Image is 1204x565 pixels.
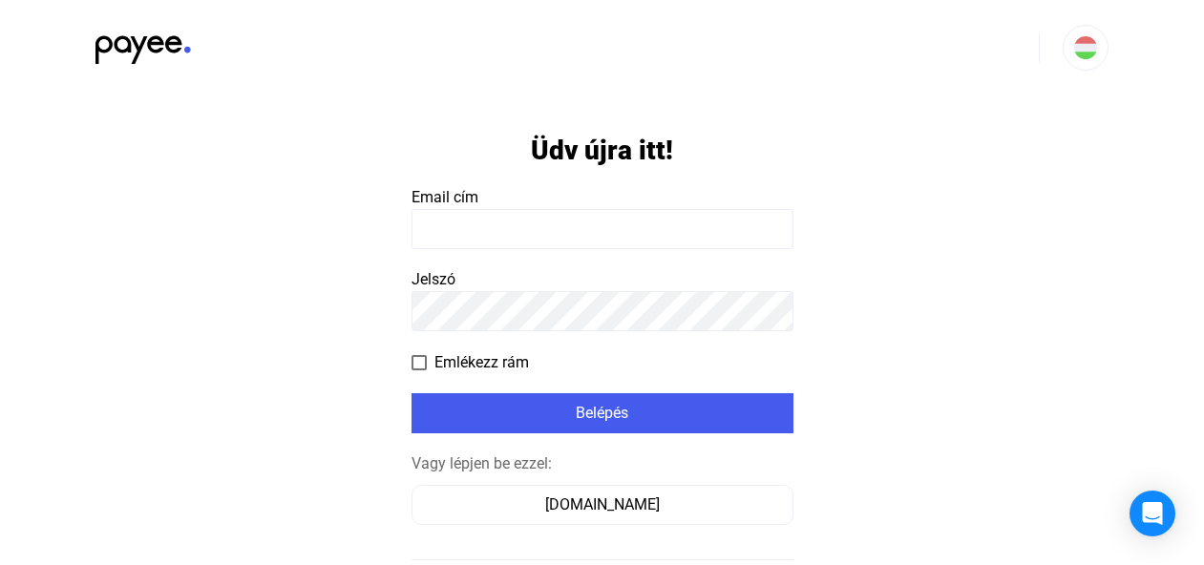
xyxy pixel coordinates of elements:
[1130,491,1175,536] div: Open Intercom Messenger
[412,270,455,288] span: Jelszó
[1074,36,1097,59] img: HU
[95,25,191,64] img: black-payee-blue-dot.svg
[412,485,793,525] button: [DOMAIN_NAME]
[418,493,787,516] div: [DOMAIN_NAME]
[412,393,793,433] button: Belépés
[434,351,529,374] span: Emlékezz rám
[531,134,673,167] h1: Üdv újra itt!
[1063,25,1109,71] button: HU
[412,188,478,206] span: Email cím
[412,452,793,475] div: Vagy lépjen be ezzel:
[412,495,793,513] a: [DOMAIN_NAME]
[417,402,788,425] div: Belépés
